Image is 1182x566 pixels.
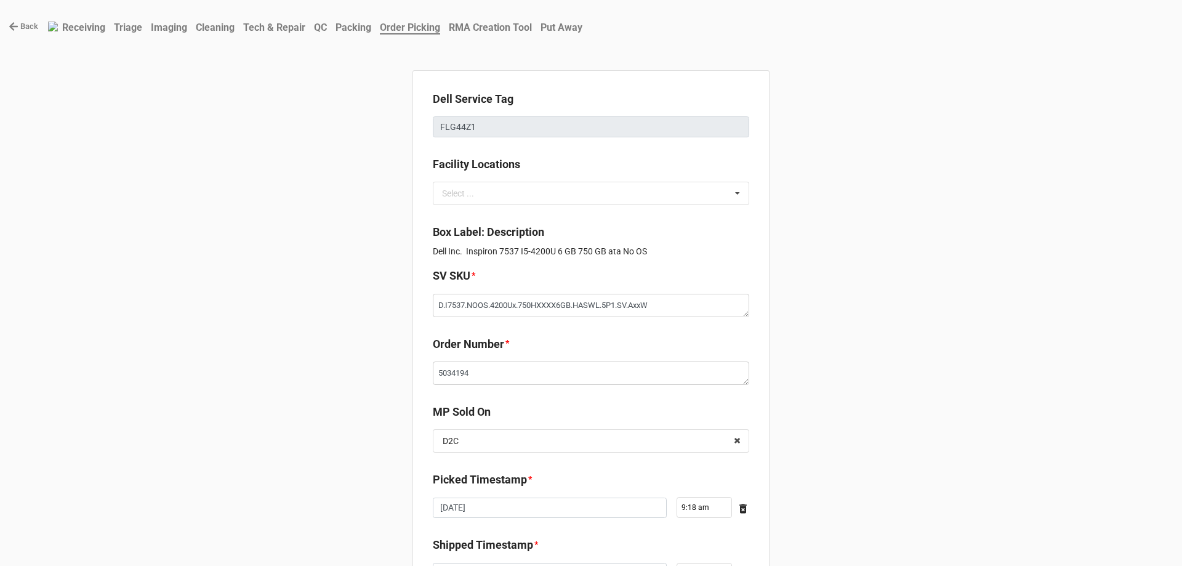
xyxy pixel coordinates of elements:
[433,267,470,285] label: SV SKU
[331,15,376,39] a: Packing
[443,437,459,445] div: D2C
[62,22,105,33] b: Receiving
[439,186,492,200] div: Select ...
[9,20,38,33] a: Back
[110,15,147,39] a: Triage
[191,15,239,39] a: Cleaning
[58,15,110,39] a: Receiving
[380,22,440,34] b: Order Picking
[677,497,732,518] input: Time
[239,15,310,39] a: Tech & Repair
[433,225,544,238] b: Box Label: Description
[449,22,532,33] b: RMA Creation Tool
[310,15,331,39] a: QC
[314,22,327,33] b: QC
[433,156,520,173] label: Facility Locations
[433,498,667,519] input: Date
[433,91,513,108] label: Dell Service Tag
[433,362,749,385] textarea: 5034194
[433,294,749,317] textarea: D.I7537.NOOS.4200Ux.750HXXXX6GB.HASWL.5P1.SV.AxxW
[433,403,491,421] label: MP Sold On
[147,15,191,39] a: Imaging
[151,22,187,33] b: Imaging
[444,15,536,39] a: RMA Creation Tool
[433,471,527,488] label: Picked Timestamp
[433,245,749,257] p: Dell Inc. Inspiron 7537 I5-4200U 6 GB 750 GB ata No OS
[376,15,444,39] a: Order Picking
[243,22,305,33] b: Tech & Repair
[114,22,142,33] b: Triage
[433,336,504,353] label: Order Number
[433,536,533,554] label: Shipped Timestamp
[196,22,235,33] b: Cleaning
[336,22,371,33] b: Packing
[541,22,582,33] b: Put Away
[48,22,58,31] img: RexiLogo.png
[536,15,587,39] a: Put Away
